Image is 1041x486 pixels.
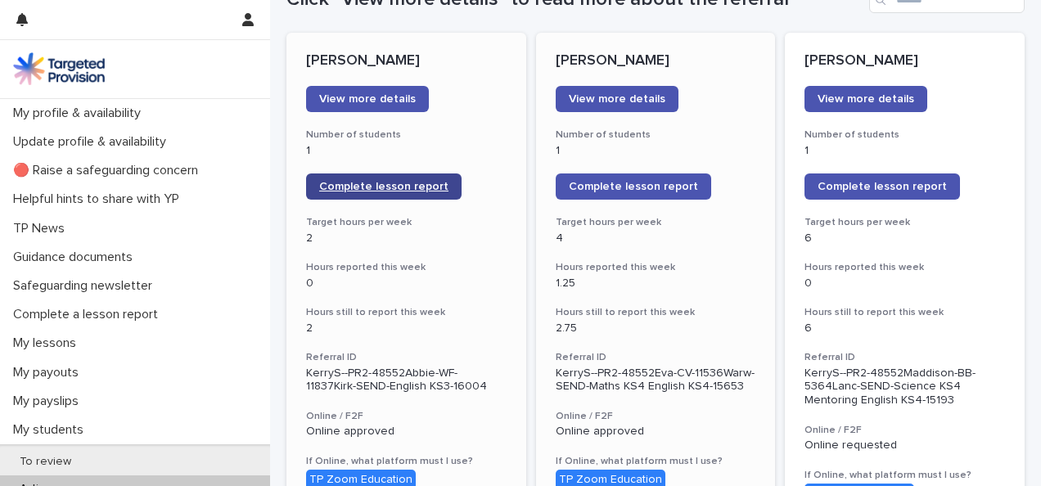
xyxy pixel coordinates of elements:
h3: Number of students [306,128,507,142]
h3: If Online, what platform must I use? [306,455,507,468]
p: My payouts [7,365,92,380]
p: My lessons [7,335,89,351]
span: Complete lesson report [569,181,698,192]
h3: Online / F2F [804,424,1005,437]
a: Complete lesson report [306,173,462,200]
p: 6 [804,232,1005,245]
p: 0 [804,277,1005,290]
p: My payslips [7,394,92,409]
p: Online approved [306,425,507,439]
a: View more details [556,86,678,112]
p: 0 [306,277,507,290]
p: KerryS--PR2-48552Eva-CV-11536Warw-SEND-Maths KS4 English KS4-15653 [556,367,756,394]
h3: Target hours per week [306,216,507,229]
h3: Hours still to report this week [556,306,756,319]
p: 4 [556,232,756,245]
p: Update profile & availability [7,134,179,150]
h3: Referral ID [556,351,756,364]
p: 6 [804,322,1005,335]
p: Online requested [804,439,1005,452]
p: To review [7,455,84,469]
p: My profile & availability [7,106,154,121]
p: 2.75 [556,322,756,335]
h3: Referral ID [804,351,1005,364]
span: View more details [319,93,416,105]
img: M5nRWzHhSzIhMunXDL62 [13,52,105,85]
a: View more details [306,86,429,112]
p: KerryS--PR2-48552Abbie-WF-11837Kirk-SEND-English KS3-16004 [306,367,507,394]
p: My students [7,422,97,438]
span: Complete lesson report [319,181,448,192]
a: Complete lesson report [556,173,711,200]
p: 🔴 Raise a safeguarding concern [7,163,211,178]
p: 2 [306,322,507,335]
h3: Hours reported this week [556,261,756,274]
p: 2 [306,232,507,245]
h3: Online / F2F [306,410,507,423]
h3: If Online, what platform must I use? [556,455,756,468]
p: KerryS--PR2-48552Maddison-BB-5364Lanc-SEND-Science KS4 Mentoring English KS4-15193 [804,367,1005,407]
a: Complete lesson report [804,173,960,200]
p: 1.25 [556,277,756,290]
p: 1 [804,144,1005,158]
h3: Online / F2F [556,410,756,423]
h3: Hours still to report this week [306,306,507,319]
p: 1 [556,144,756,158]
span: Complete lesson report [818,181,947,192]
span: View more details [818,93,914,105]
h3: Number of students [804,128,1005,142]
h3: Hours still to report this week [804,306,1005,319]
p: Helpful hints to share with YP [7,191,192,207]
p: Complete a lesson report [7,307,171,322]
p: Online approved [556,425,756,439]
h3: Target hours per week [556,216,756,229]
p: [PERSON_NAME] [306,52,507,70]
p: 1 [306,144,507,158]
p: Safeguarding newsletter [7,278,165,294]
h3: Hours reported this week [306,261,507,274]
h3: Hours reported this week [804,261,1005,274]
p: [PERSON_NAME] [556,52,756,70]
p: [PERSON_NAME] [804,52,1005,70]
h3: If Online, what platform must I use? [804,469,1005,482]
h3: Referral ID [306,351,507,364]
a: View more details [804,86,927,112]
p: Guidance documents [7,250,146,265]
p: TP News [7,221,78,236]
h3: Number of students [556,128,756,142]
span: View more details [569,93,665,105]
h3: Target hours per week [804,216,1005,229]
